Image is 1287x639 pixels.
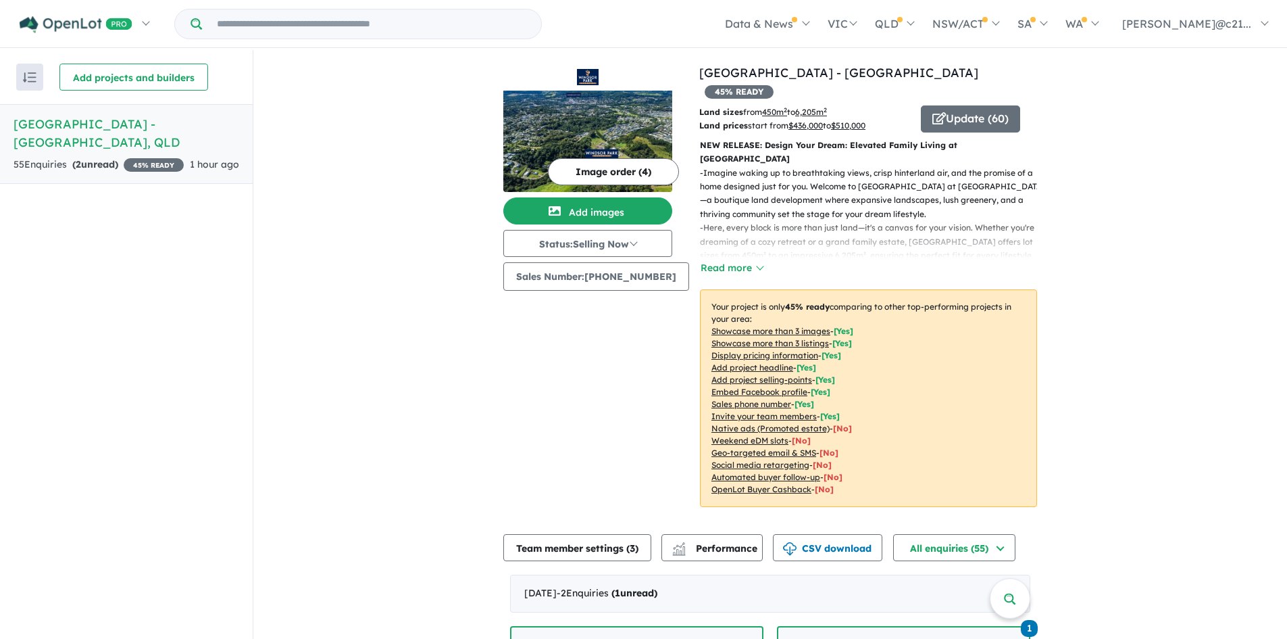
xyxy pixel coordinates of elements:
u: Display pricing information [711,350,818,360]
span: [ Yes ] [832,338,852,348]
sup: 2 [784,106,787,114]
button: All enquiries (55) [893,534,1015,561]
img: sort.svg [23,72,36,82]
span: [ Yes ] [811,387,830,397]
a: [GEOGRAPHIC_DATA] - [GEOGRAPHIC_DATA] [699,65,978,80]
span: 1 [615,587,620,599]
img: line-chart.svg [673,542,685,550]
u: 6,205 m [795,107,827,117]
u: Automated buyer follow-up [711,472,820,482]
u: $ 436,000 [788,120,823,131]
u: Embed Facebook profile [711,387,807,397]
span: - 2 Enquir ies [557,587,657,599]
button: Read more [700,260,763,276]
div: [DATE] [510,575,1030,613]
span: 1 hour ago [190,158,239,170]
span: [ Yes ] [797,362,816,373]
p: start from [699,119,911,133]
span: [ Yes ] [794,399,814,409]
button: Update (60) [921,105,1020,133]
span: 45 % READY [705,85,774,99]
u: OpenLot Buyer Cashback [711,484,811,494]
img: Openlot PRO Logo White [20,16,132,33]
button: Team member settings (3) [503,534,651,561]
u: Invite your team members [711,411,817,421]
strong: ( unread) [611,587,657,599]
span: [ Yes ] [822,350,841,360]
span: Performance [674,542,757,554]
span: 2 [76,158,81,170]
img: Windsor Park Estate - Burnside [503,91,672,192]
span: [PERSON_NAME]@c21... [1122,17,1251,30]
u: Add project selling-points [711,375,812,385]
span: to [787,107,827,117]
span: [ Yes ] [820,411,840,421]
button: Image order (4) [548,158,679,185]
button: Add images [503,197,672,224]
b: Land sizes [699,107,743,117]
span: 3 [630,542,635,554]
button: Status:Selling Now [503,230,672,257]
sup: 2 [824,106,827,114]
span: [No] [819,448,838,458]
button: Performance [661,534,763,561]
span: 45 % READY [124,158,184,172]
p: - Here, every block is more than just land—it's a canvas for your vision. Whether you're dreaming... [700,221,1048,290]
p: NEW RELEASE: Design Your Dream: Elevated Family Living at [GEOGRAPHIC_DATA] [700,139,1037,166]
button: Sales Number:[PHONE_NUMBER] [503,262,689,291]
u: $ 510,000 [831,120,865,131]
img: bar-chart.svg [672,546,686,555]
img: download icon [783,542,797,556]
span: [No] [824,472,842,482]
div: 55 Enquir ies [14,157,184,173]
button: Add projects and builders [59,64,208,91]
b: Land prices [699,120,748,131]
img: Windsor Park Estate - Burnside Logo [509,69,667,85]
u: Showcase more than 3 images [711,326,830,336]
span: [No] [815,484,834,494]
u: Add project headline [711,362,793,373]
a: 1 [1021,619,1038,637]
u: Social media retargeting [711,460,809,470]
span: [ Yes ] [815,375,835,385]
span: [No] [813,460,832,470]
u: Geo-targeted email & SMS [711,448,816,458]
h5: [GEOGRAPHIC_DATA] - [GEOGRAPHIC_DATA] , QLD [14,115,239,151]
a: Windsor Park Estate - Burnside LogoWindsor Park Estate - Burnside [503,64,672,192]
u: Sales phone number [711,399,791,409]
span: [No] [792,435,811,446]
p: from [699,105,911,119]
span: to [823,120,865,131]
input: Try estate name, suburb, builder or developer [205,9,538,39]
b: 45 % ready [785,302,830,312]
strong: ( unread) [72,158,118,170]
p: - Imagine waking up to breathtaking views, crisp hinterland air, and the promise of a home design... [700,166,1048,222]
u: Native ads (Promoted estate) [711,423,830,433]
u: Weekend eDM slots [711,435,788,446]
u: 450 m [762,107,787,117]
span: [No] [833,423,852,433]
u: Showcase more than 3 listings [711,338,829,348]
span: 1 [1021,620,1038,637]
p: Your project is only comparing to other top-performing projects in your area: - - - - - - - - - -... [700,289,1037,507]
button: CSV download [773,534,882,561]
span: [ Yes ] [834,326,853,336]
